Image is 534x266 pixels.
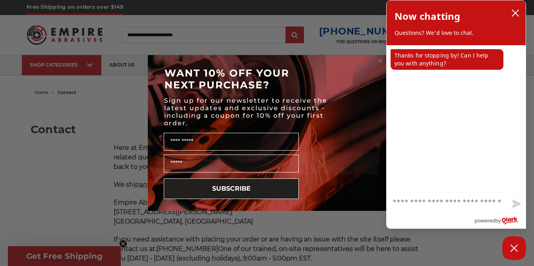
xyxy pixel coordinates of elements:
span: Sign up for our newsletter to receive the latest updates and exclusive discounts - including a co... [164,97,327,127]
button: Close Chatbox [502,236,526,260]
p: Thanks for stopping by! Can I help you with anything? [391,49,503,70]
button: SUBSCRIBE [164,178,299,199]
div: chat [387,45,526,192]
h2: Now chatting [395,8,460,24]
button: Send message [506,195,526,213]
span: WANT 10% OFF YOUR NEXT PURCHASE? [164,67,289,91]
button: close chatbox [509,7,522,19]
input: Email [164,155,299,172]
a: Powered by Olark [474,214,526,228]
span: by [495,216,501,226]
p: Questions? We'd love to chat. [395,29,518,37]
span: powered [474,216,495,226]
button: Close dialog [376,57,384,65]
